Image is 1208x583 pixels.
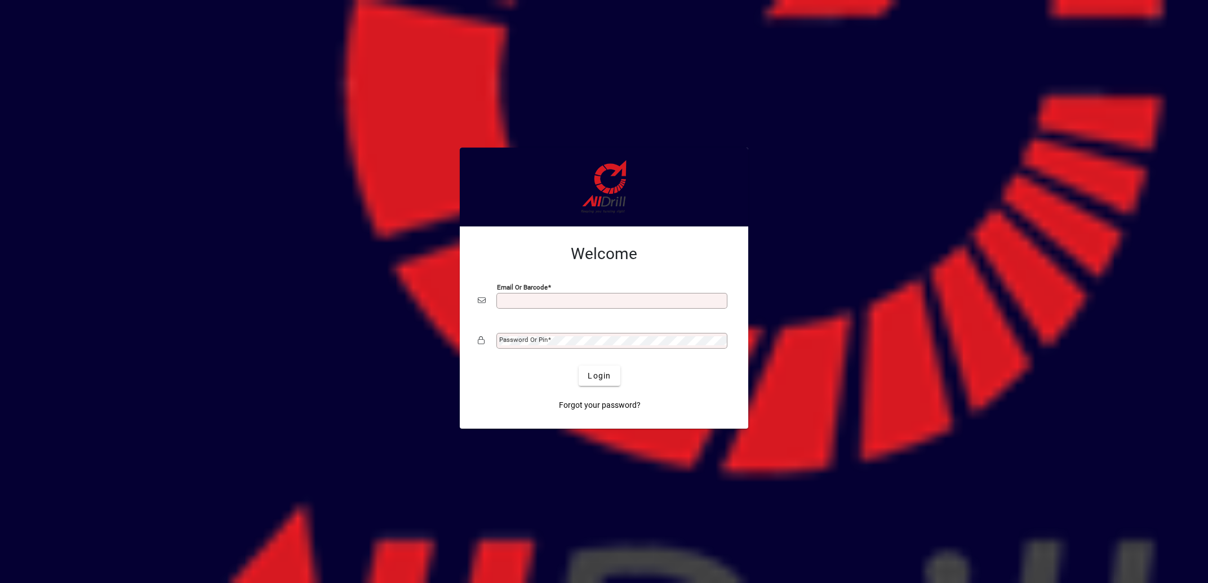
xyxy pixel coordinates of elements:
[588,370,611,382] span: Login
[497,283,548,291] mat-label: Email or Barcode
[554,395,645,415] a: Forgot your password?
[579,366,620,386] button: Login
[499,336,548,344] mat-label: Password or Pin
[478,244,730,264] h2: Welcome
[559,399,641,411] span: Forgot your password?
